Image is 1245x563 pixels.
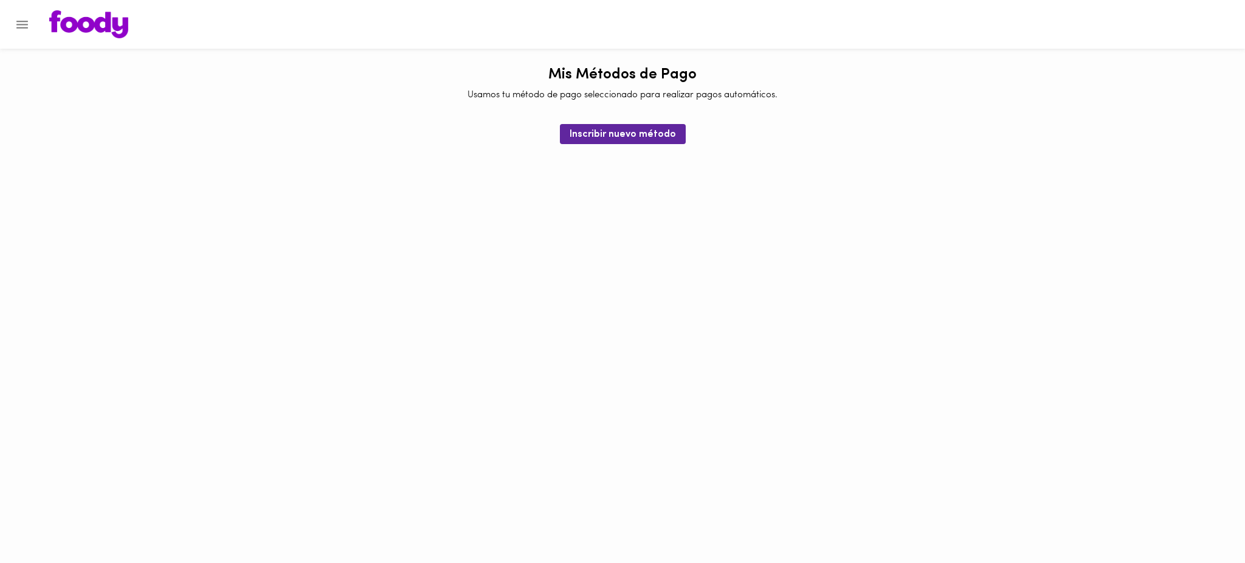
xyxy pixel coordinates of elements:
span: Inscribir nuevo método [570,129,676,140]
iframe: Messagebird Livechat Widget [1174,492,1233,551]
p: Usamos tu método de pago seleccionado para realizar pagos automáticos. [467,89,778,102]
button: Inscribir nuevo método [560,124,686,144]
img: logo.png [49,10,128,38]
h1: Mis Métodos de Pago [548,67,697,83]
button: Menu [7,10,37,40]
